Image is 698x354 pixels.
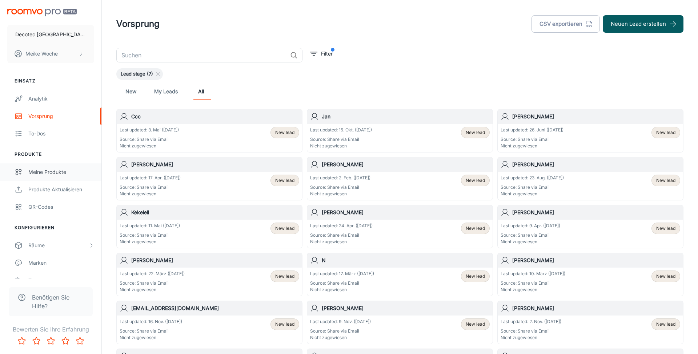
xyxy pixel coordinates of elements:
p: Nicht zugewiesen [310,191,370,197]
span: New lead [275,225,294,232]
h6: [PERSON_NAME] [322,160,490,168]
button: CSV exportieren [531,15,600,33]
button: Rate 5 star [73,334,87,348]
p: Last updated: 3. Mai ([DATE]) [120,127,179,133]
a: [PERSON_NAME]Last updated: 24. Apr. ([DATE])Source: Share via EmailNicht zugewiesenNew lead [307,205,493,248]
p: Last updated: 2. Feb. ([DATE]) [310,175,370,181]
img: Roomvo PRO Beta [7,9,77,16]
p: Nicht zugewiesen [120,191,181,197]
a: [PERSON_NAME]Last updated: 2. Feb. ([DATE])Source: Share via EmailNicht zugewiesenNew lead [307,157,493,200]
a: New [122,83,140,100]
div: To-dos [28,130,94,138]
h6: [PERSON_NAME] [512,113,680,121]
p: Source: Share via Email [120,232,180,239]
p: Source: Share via Email [120,136,179,143]
a: [PERSON_NAME]Last updated: 9. Apr. ([DATE])Source: Share via EmailNicht zugewiesenNew lead [497,205,683,248]
a: [PERSON_NAME]Last updated: 9. Nov. ([DATE])Source: Share via EmailNicht zugewiesenNew lead [307,301,493,344]
h6: [PERSON_NAME] [131,256,299,264]
p: Meike Woche [25,50,58,58]
p: Last updated: 16. Nov. ([DATE]) [120,318,182,325]
p: Nicht zugewiesen [310,143,372,149]
span: New lead [466,177,485,184]
span: New lead [466,321,485,327]
p: Last updated: 23. Aug. ([DATE]) [501,175,564,181]
p: Nicht zugewiesen [120,286,185,293]
h6: Kekelell [131,208,299,216]
p: Source: Share via Email [120,328,182,334]
a: [PERSON_NAME]Last updated: 17. Apr. ([DATE])Source: Share via EmailNicht zugewiesenNew lead [116,157,302,200]
h6: Jan [322,113,490,121]
h6: [PERSON_NAME] [512,304,680,312]
span: New lead [466,225,485,232]
p: Nicht zugewiesen [120,334,182,341]
p: Last updated: 26. Juni ([DATE]) [501,127,563,133]
h6: N [322,256,490,264]
p: Bewerten Sie Ihre Erfahrung [6,325,96,334]
h6: [EMAIL_ADDRESS][DOMAIN_NAME] [131,304,299,312]
span: New lead [275,273,294,280]
p: Nicht zugewiesen [310,334,371,341]
p: Last updated: 9. Nov. ([DATE]) [310,318,371,325]
a: CccLast updated: 3. Mai ([DATE])Source: Share via EmailNicht zugewiesenNew lead [116,109,302,152]
button: Rate 3 star [44,334,58,348]
p: Source: Share via Email [310,328,371,334]
p: Source: Share via Email [310,232,373,239]
h6: [PERSON_NAME] [131,160,299,168]
span: New lead [656,225,675,232]
a: NLast updated: 17. März ([DATE])Source: Share via EmailNicht zugewiesenNew lead [307,253,493,296]
a: [PERSON_NAME]Last updated: 26. Juni ([DATE])Source: Share via EmailNicht zugewiesenNew lead [497,109,683,152]
span: New lead [656,321,675,327]
p: Nicht zugewiesen [501,334,561,341]
div: Meine Produkte [28,168,94,176]
div: Marken [28,259,94,267]
a: JanLast updated: 15. Okt. ([DATE])Source: Share via EmailNicht zugewiesenNew lead [307,109,493,152]
div: Lead stage (7) [116,68,163,80]
a: All [192,83,210,100]
p: Source: Share via Email [501,232,560,239]
p: Last updated: 15. Okt. ([DATE]) [310,127,372,133]
p: Source: Share via Email [501,328,561,334]
div: Analytik [28,95,94,103]
p: Last updated: 9. Apr. ([DATE]) [501,223,560,229]
h1: Vorsprung [116,17,160,30]
button: filter [308,48,334,60]
a: KekelellLast updated: 11. Mai ([DATE])Source: Share via EmailNicht zugewiesenNew lead [116,205,302,248]
p: Last updated: 11. Mai ([DATE]) [120,223,180,229]
p: Source: Share via Email [310,280,374,286]
p: Source: Share via Email [310,184,370,191]
p: Last updated: 10. März ([DATE]) [501,270,565,277]
span: New lead [275,177,294,184]
span: Benötigen Sie Hilfe? [32,293,84,310]
button: Neuen Lead erstellen [603,15,683,33]
p: Source: Share via Email [120,184,181,191]
span: New lead [275,129,294,136]
span: New lead [466,273,485,280]
span: New lead [656,273,675,280]
a: My Leads [154,83,178,100]
h6: [PERSON_NAME] [512,208,680,216]
span: New lead [275,321,294,327]
h6: Ccc [131,113,299,121]
span: Lead stage (7) [116,70,157,78]
p: Source: Share via Email [501,280,565,286]
p: Source: Share via Email [120,280,185,286]
p: Last updated: 17. Apr. ([DATE]) [120,175,181,181]
h6: [PERSON_NAME] [512,256,680,264]
span: New lead [466,129,485,136]
p: Last updated: 17. März ([DATE]) [310,270,374,277]
button: Meike Woche [7,44,94,63]
p: Nicht zugewiesen [310,239,373,245]
h6: [PERSON_NAME] [322,208,490,216]
p: Nicht zugewiesen [501,191,564,197]
h6: [PERSON_NAME] [512,160,680,168]
p: Last updated: 24. Apr. ([DATE]) [310,223,373,229]
a: [PERSON_NAME]Last updated: 22. März ([DATE])Source: Share via EmailNicht zugewiesenNew lead [116,253,302,296]
p: Nicht zugewiesen [501,143,563,149]
p: Source: Share via Email [501,136,563,143]
button: Rate 2 star [29,334,44,348]
div: Texte [28,276,94,284]
span: New lead [656,177,675,184]
a: [PERSON_NAME]Last updated: 2. Nov. ([DATE])Source: Share via EmailNicht zugewiesenNew lead [497,301,683,344]
button: Rate 1 star [15,334,29,348]
h6: [PERSON_NAME] [322,304,490,312]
